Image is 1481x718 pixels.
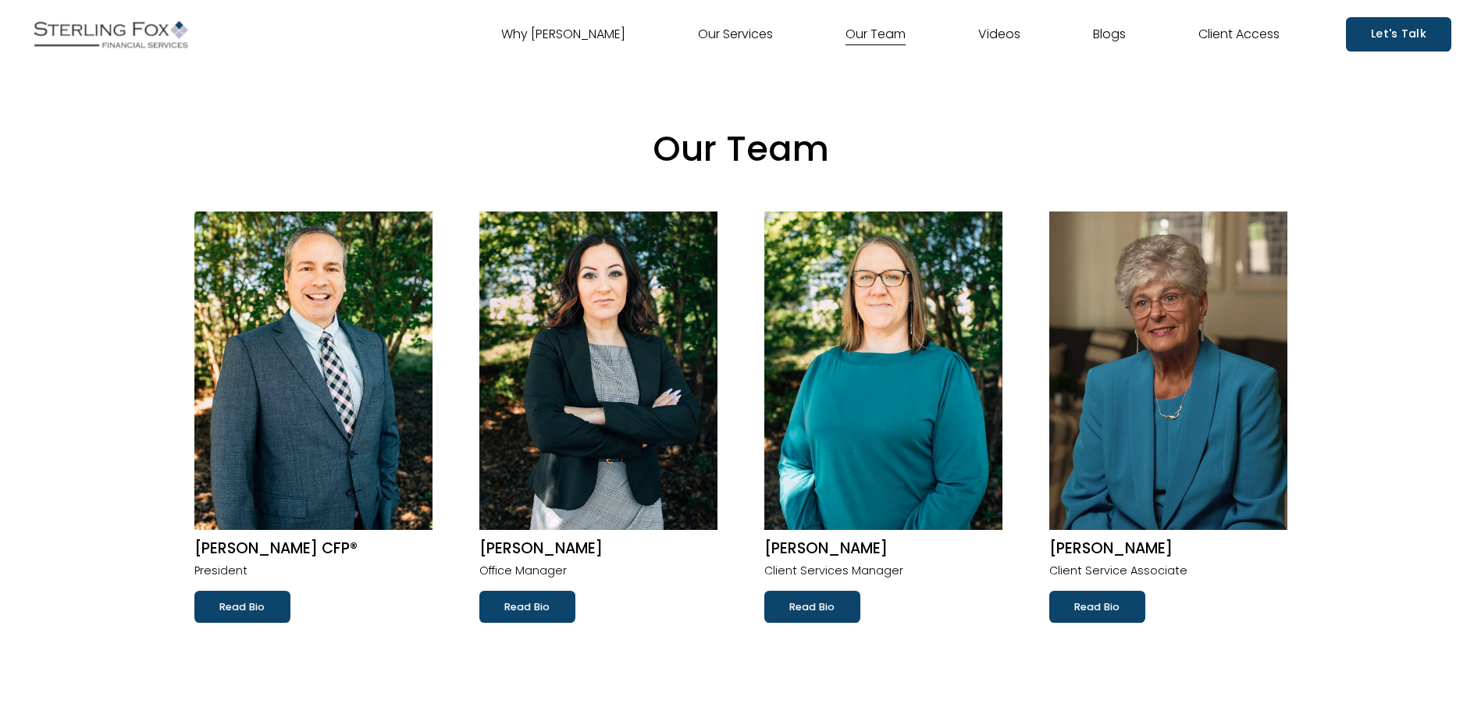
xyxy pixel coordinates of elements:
img: Sterling Fox Financial Services [30,15,192,54]
img: Lisa M. Coello [479,211,717,530]
a: Our Team [846,22,906,47]
p: Client Services Manager [764,561,1002,581]
h2: [PERSON_NAME] CFP® [194,539,433,559]
img: Robert W. Volpe CFP® [194,211,433,530]
p: President [194,561,433,581]
a: Read Bio [1049,591,1145,622]
a: Our Services [698,22,773,47]
a: Videos [978,22,1020,47]
h2: [PERSON_NAME] [1049,539,1287,559]
p: Office Manager [479,561,717,581]
a: Read Bio [479,591,575,622]
p: Client Service Associate [1049,561,1287,581]
h2: [PERSON_NAME] [479,539,717,559]
img: Kerri Pait [764,211,1002,530]
p: Our Team [194,118,1287,181]
a: Let's Talk [1346,17,1451,51]
a: Read Bio [764,591,860,622]
a: Why [PERSON_NAME] [501,22,625,47]
a: Blogs [1093,22,1126,47]
a: Read Bio [194,591,290,622]
a: Client Access [1198,22,1280,47]
h2: [PERSON_NAME] [764,539,1002,559]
